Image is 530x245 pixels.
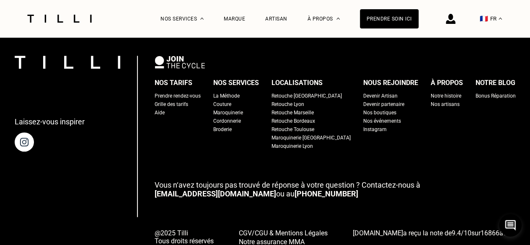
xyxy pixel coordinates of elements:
[452,229,471,237] span: /
[363,108,396,117] a: Nos boutiques
[271,117,315,125] a: Retouche Bordeaux
[271,142,313,150] a: Maroquinerie Lyon
[499,18,502,20] img: menu déroulant
[155,77,192,89] div: Nos tarifs
[295,189,358,198] a: [PHONE_NUMBER]
[200,18,204,20] img: Menu déroulant
[15,117,85,126] p: Laissez-vous inspirer
[363,100,404,108] a: Devenir partenaire
[431,100,460,108] a: Nos artisans
[481,229,499,237] span: 16866
[271,77,323,89] div: Localisations
[155,181,420,189] span: Vous n‘avez toujours pas trouvé de réponse à votre question ? Contactez-nous à
[476,77,515,89] div: Notre blog
[363,117,401,125] a: Nos événements
[353,229,513,237] span: a reçu la note de sur avis.
[271,134,351,142] a: Maroquinerie [GEOGRAPHIC_DATA]
[363,125,387,134] a: Instagram
[480,15,488,23] span: 🇫🇷
[155,100,188,108] a: Grille des tarifs
[452,229,461,237] span: 9.4
[271,100,304,108] a: Retouche Lyon
[213,92,240,100] a: La Méthode
[431,77,463,89] div: À propos
[155,237,214,245] span: Tous droits réservés
[213,125,232,134] a: Broderie
[431,92,461,100] a: Notre histoire
[213,108,243,117] a: Maroquinerie
[271,92,342,100] a: Retouche [GEOGRAPHIC_DATA]
[155,229,214,237] span: @2025 Tilli
[336,18,340,20] img: Menu déroulant à propos
[464,229,471,237] span: 10
[271,125,314,134] a: Retouche Toulouse
[213,100,231,108] a: Couture
[224,16,245,22] a: Marque
[155,56,205,68] img: logo Join The Cycle
[271,108,314,117] a: Retouche Marseille
[446,14,455,24] img: icône connexion
[15,56,120,69] img: logo Tilli
[353,229,403,237] span: [DOMAIN_NAME]
[239,228,328,237] a: CGV/CGU & Mentions Légales
[155,108,165,117] a: Aide
[363,77,418,89] div: Nous rejoindre
[213,77,259,89] div: Nos services
[155,92,201,100] a: Prendre rendez-vous
[155,181,516,198] p: ou au
[24,15,95,23] img: Logo du service de couturière Tilli
[360,9,419,28] a: Prendre soin ici
[239,229,328,237] span: CGV/CGU & Mentions Légales
[15,132,34,152] img: page instagram de Tilli une retoucherie à domicile
[265,16,287,22] a: Artisan
[363,92,398,100] a: Devenir Artisan
[213,117,241,125] a: Cordonnerie
[476,92,516,100] a: Bonus Réparation
[155,189,276,198] a: [EMAIL_ADDRESS][DOMAIN_NAME]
